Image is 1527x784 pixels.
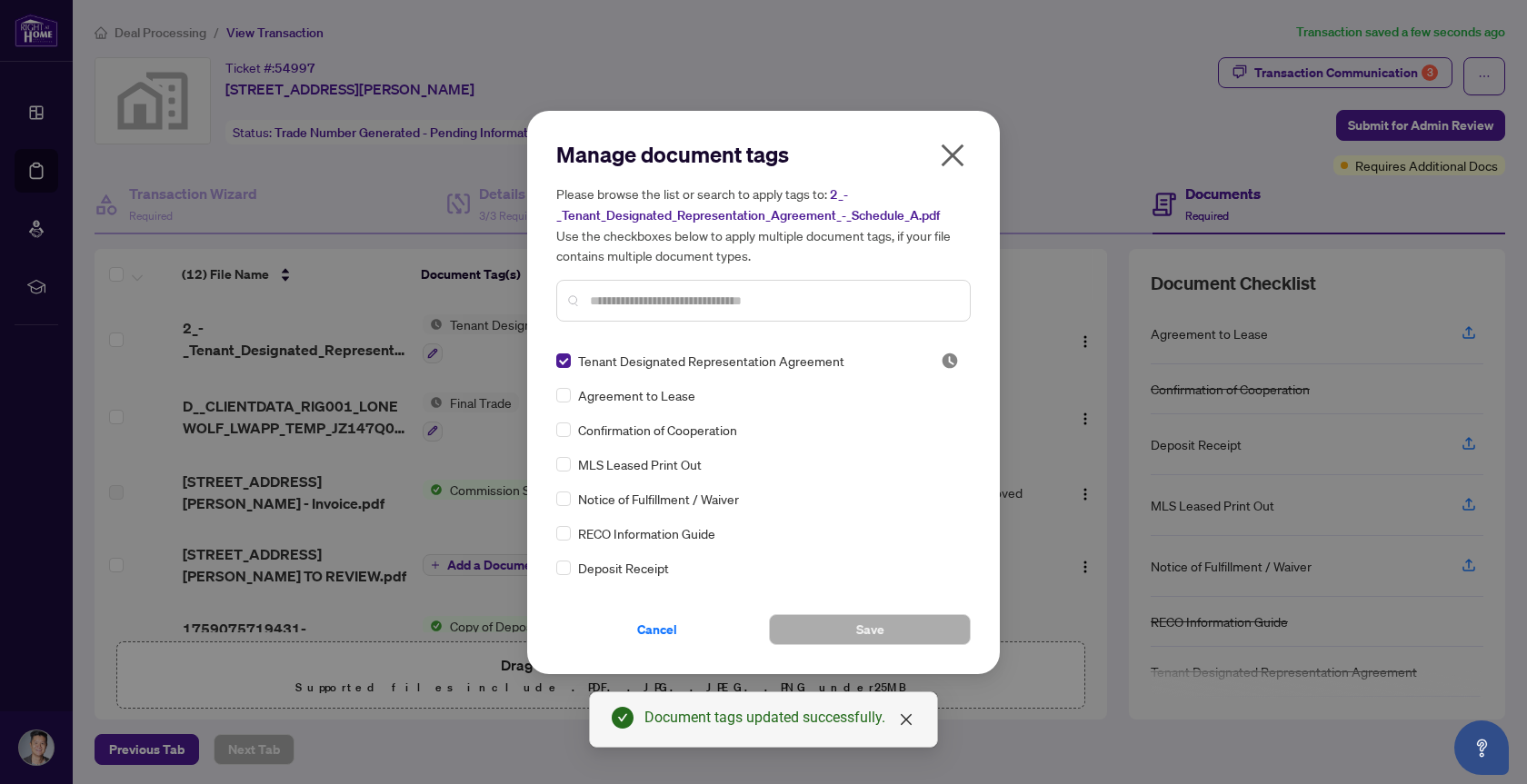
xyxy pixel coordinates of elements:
[578,351,844,371] span: Tenant Designated Representation Agreement
[769,614,971,645] button: Save
[644,707,915,729] div: Document tags updated successfully.
[556,140,971,169] h2: Manage document tags
[578,523,715,543] span: RECO Information Guide
[578,454,702,474] span: MLS Leased Print Out
[612,707,634,729] span: check-circle
[899,712,913,727] span: close
[578,489,739,509] span: Notice of Fulfillment / Waiver
[941,352,959,370] span: Pending Review
[938,141,967,170] span: close
[578,420,737,440] span: Confirmation of Cooperation
[556,614,758,645] button: Cancel
[637,615,677,644] span: Cancel
[556,186,940,223] span: 2_-_Tenant_Designated_Representation_Agreement_-_Schedule_A.pdf
[556,184,971,265] h5: Please browse the list or search to apply tags to: Use the checkboxes below to apply multiple doc...
[578,558,669,578] span: Deposit Receipt
[578,385,695,405] span: Agreement to Lease
[941,352,959,370] img: status
[896,710,916,729] a: Close
[1454,720,1509,775] button: Open asap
